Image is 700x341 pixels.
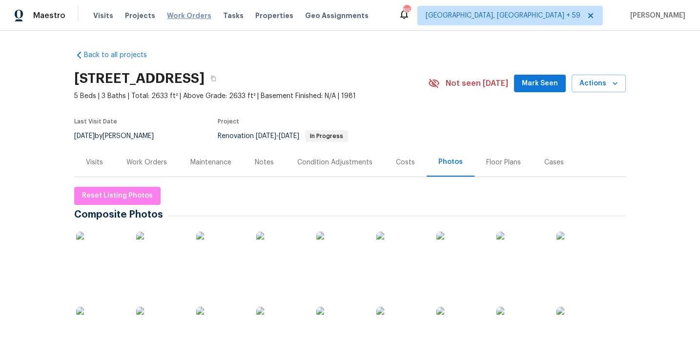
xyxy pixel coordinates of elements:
div: Maintenance [190,158,231,167]
span: [DATE] [279,133,299,140]
button: Actions [572,75,626,93]
span: - [256,133,299,140]
button: Reset Listing Photos [74,187,161,205]
div: 852 [403,6,410,16]
span: Reset Listing Photos [82,190,153,202]
a: Back to all projects [74,50,168,60]
span: 5 Beds | 3 Baths | Total: 2633 ft² | Above Grade: 2633 ft² | Basement Finished: N/A | 1981 [74,91,428,101]
span: [DATE] [256,133,276,140]
span: Work Orders [167,11,211,20]
span: Actions [579,78,618,90]
div: Notes [255,158,274,167]
span: [DATE] [74,133,95,140]
div: Costs [396,158,415,167]
h2: [STREET_ADDRESS] [74,74,205,83]
div: Visits [86,158,103,167]
div: Photos [438,157,463,167]
span: In Progress [306,133,347,139]
span: Properties [255,11,293,20]
div: by [PERSON_NAME] [74,130,165,142]
span: Renovation [218,133,348,140]
span: Projects [125,11,155,20]
button: Copy Address [205,70,222,87]
span: [PERSON_NAME] [626,11,685,20]
span: Maestro [33,11,65,20]
div: Condition Adjustments [297,158,372,167]
span: Tasks [223,12,244,19]
span: Visits [93,11,113,20]
div: Floor Plans [486,158,521,167]
span: Mark Seen [522,78,558,90]
span: Composite Photos [74,210,168,220]
div: Work Orders [126,158,167,167]
span: Project [218,119,239,124]
button: Mark Seen [514,75,566,93]
div: Cases [544,158,564,167]
span: Not seen [DATE] [446,79,508,88]
span: Geo Assignments [305,11,369,20]
span: [GEOGRAPHIC_DATA], [GEOGRAPHIC_DATA] + 59 [426,11,580,20]
span: Last Visit Date [74,119,117,124]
